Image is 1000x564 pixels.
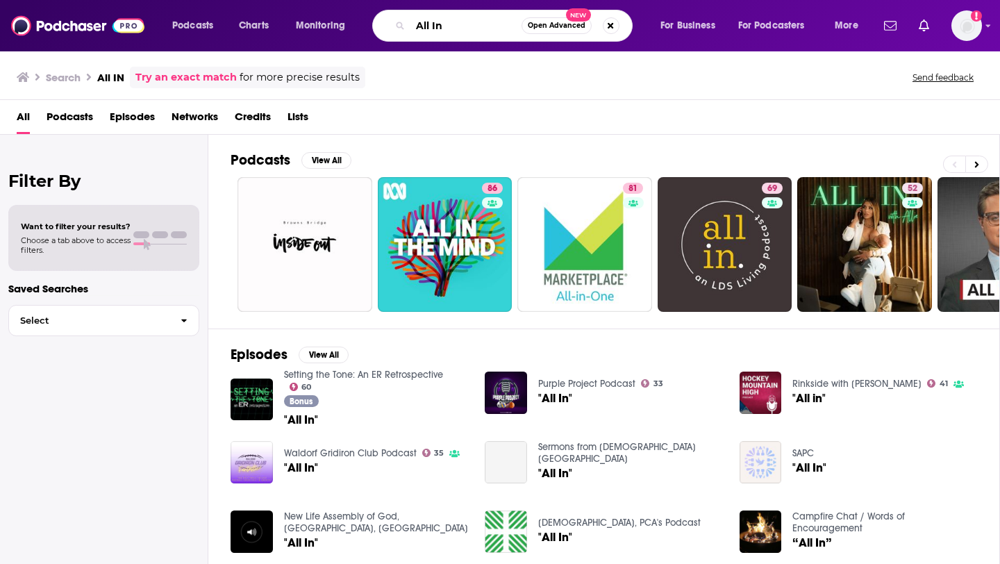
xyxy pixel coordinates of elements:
[641,379,663,388] a: 33
[902,183,923,194] a: 52
[740,372,782,414] img: "All in"
[301,384,311,390] span: 60
[653,381,663,387] span: 33
[538,441,696,465] a: Sermons from Church of the Palms
[434,450,444,456] span: 35
[284,414,318,426] a: "All In"
[172,106,218,134] a: Networks
[47,106,93,134] span: Podcasts
[971,10,982,22] svg: Add a profile image
[17,106,30,134] a: All
[660,16,715,35] span: For Business
[162,15,231,37] button: open menu
[286,15,363,37] button: open menu
[21,235,131,255] span: Choose a tab above to access filters.
[231,151,290,169] h2: Podcasts
[284,369,443,381] a: Setting the Tone: An ER Retrospective
[287,106,308,134] a: Lists
[792,378,922,390] a: Rinkside with Aarif Deen
[487,182,497,196] span: 86
[231,379,273,421] img: "All In"
[878,14,902,38] a: Show notifications dropdown
[231,441,273,483] img: "All In"
[651,15,733,37] button: open menu
[566,8,591,22] span: New
[231,511,273,553] img: "All In"
[729,15,825,37] button: open menu
[21,222,131,231] span: Want to filter your results?
[951,10,982,41] img: User Profile
[422,449,444,457] a: 35
[235,106,271,134] a: Credits
[528,22,585,29] span: Open Advanced
[538,378,635,390] a: Purple Project Podcast
[385,10,646,42] div: Search podcasts, credits, & more...
[299,347,349,363] button: View All
[172,16,213,35] span: Podcasts
[825,15,876,37] button: open menu
[11,13,144,39] img: Podchaser - Follow, Share and Rate Podcasts
[8,171,199,191] h2: Filter By
[284,447,417,459] a: Waldorf Gridiron Club Podcast
[284,537,318,549] a: "All In"
[740,511,782,553] img: “All In”
[835,16,858,35] span: More
[628,182,637,196] span: 81
[110,106,155,134] a: Episodes
[792,462,826,474] a: "All In"
[951,10,982,41] span: Logged in as autumncomm
[231,346,349,363] a: EpisodesView All
[792,537,832,549] a: “All In”
[231,151,351,169] a: PodcastsView All
[767,182,777,196] span: 69
[296,16,345,35] span: Monitoring
[797,177,932,312] a: 52
[231,346,287,363] h2: Episodes
[623,183,643,194] a: 81
[927,379,948,388] a: 41
[792,392,826,404] a: "All in"
[485,441,527,483] a: "All In"
[738,16,805,35] span: For Podcasters
[485,372,527,414] img: "All In"
[290,383,312,391] a: 60
[538,517,701,529] a: Highlands Presbyterian Church, PCA's Podcast
[740,441,782,483] img: "All In"
[485,511,527,553] a: "All In"
[658,177,792,312] a: 69
[913,14,935,38] a: Show notifications dropdown
[951,10,982,41] button: Show profile menu
[284,462,318,474] span: "All In"
[482,183,503,194] a: 86
[46,71,81,84] h3: Search
[940,381,948,387] span: 41
[762,183,783,194] a: 69
[522,17,592,34] button: Open AdvancedNew
[284,511,468,534] a: New Life Assembly of God, Lakeland, FL
[792,511,905,534] a: Campfire Chat / Words of Encouragement
[792,447,814,459] a: SAPC
[517,177,652,312] a: 81
[538,531,572,543] a: "All In"
[538,467,572,479] span: "All In"
[8,305,199,336] button: Select
[538,392,572,404] a: "All In"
